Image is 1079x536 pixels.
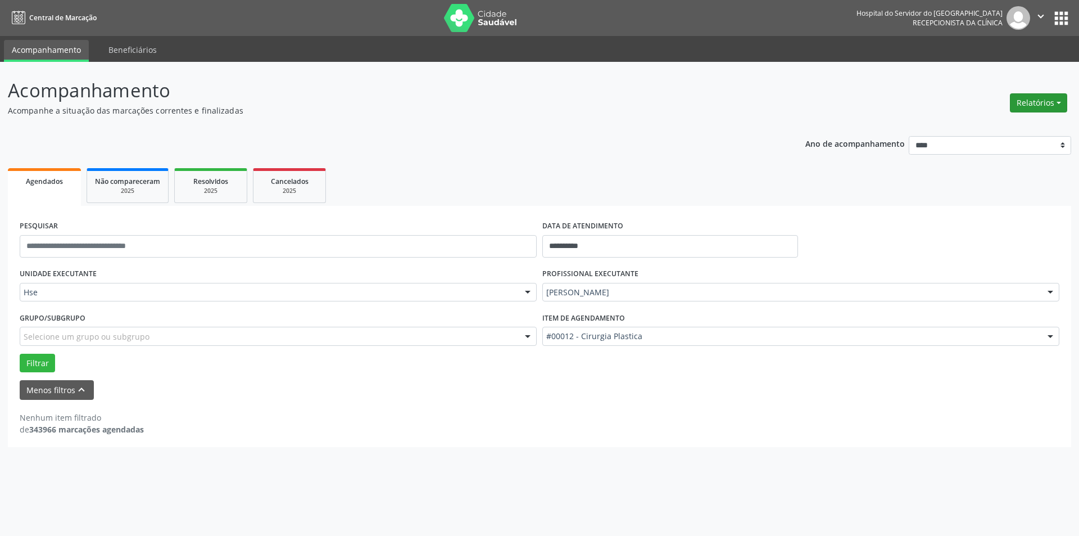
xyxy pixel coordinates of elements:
p: Ano de acompanhamento [805,136,905,150]
i: keyboard_arrow_up [75,384,88,396]
a: Beneficiários [101,40,165,60]
span: Cancelados [271,177,309,186]
button: Menos filtroskeyboard_arrow_up [20,380,94,400]
button: Relatórios [1010,93,1067,112]
div: de [20,424,144,435]
span: Selecione um grupo ou subgrupo [24,331,149,343]
img: img [1007,6,1030,30]
button: Filtrar [20,354,55,373]
label: Item de agendamento [542,309,625,327]
label: Grupo/Subgrupo [20,309,85,327]
label: DATA DE ATENDIMENTO [542,218,623,235]
div: 2025 [95,187,160,195]
p: Acompanhamento [8,76,752,105]
strong: 343966 marcações agendadas [29,424,144,435]
label: UNIDADE EXECUTANTE [20,265,97,283]
a: Acompanhamento [4,40,89,62]
label: PESQUISAR [20,218,58,235]
span: Central de Marcação [29,13,97,22]
span: Agendados [26,177,63,186]
label: PROFISSIONAL EXECUTANTE [542,265,638,283]
button:  [1030,6,1051,30]
span: Recepcionista da clínica [913,18,1003,28]
span: Hse [24,287,514,298]
i:  [1035,10,1047,22]
span: #00012 - Cirurgia Plastica [546,331,1036,342]
a: Central de Marcação [8,8,97,27]
div: Hospital do Servidor do [GEOGRAPHIC_DATA] [856,8,1003,18]
span: Não compareceram [95,177,160,186]
span: Resolvidos [193,177,228,186]
span: [PERSON_NAME] [546,287,1036,298]
p: Acompanhe a situação das marcações correntes e finalizadas [8,105,752,116]
button: apps [1051,8,1071,28]
div: Nenhum item filtrado [20,412,144,424]
div: 2025 [183,187,239,195]
div: 2025 [261,187,318,195]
